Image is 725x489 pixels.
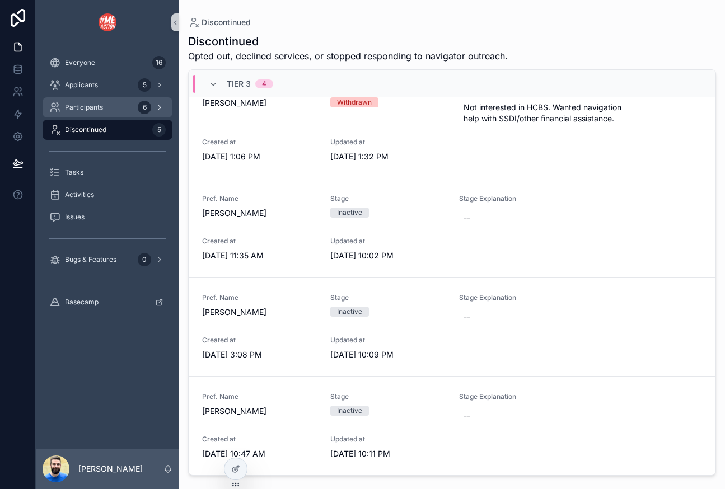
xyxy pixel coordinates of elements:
span: Created at [202,435,317,444]
span: Tasks [65,168,83,177]
div: 4 [262,79,266,88]
div: 5 [138,78,151,92]
span: [DATE] 10:47 AM [202,448,317,459]
span: [DATE] 10:11 PM [330,448,445,459]
span: Bugs & Features [65,255,116,264]
div: -- [464,410,470,421]
span: Updated at [330,435,445,444]
span: Updated at [330,138,445,147]
a: Everyone16 [43,53,172,73]
span: Created at [202,336,317,345]
span: Tier 3 [227,78,251,90]
div: 6 [138,101,151,114]
span: Stage Explanation [459,392,703,401]
span: Discontinued [65,125,106,134]
a: Tasks [43,162,172,182]
span: Pref. Name [202,293,317,302]
div: -- [464,212,470,223]
span: Activities [65,190,94,199]
span: Pref. Name [202,194,317,203]
a: Discontinued [188,17,251,28]
div: scrollable content [36,45,179,327]
span: [PERSON_NAME] [202,97,317,109]
span: Pref. Name [202,392,317,401]
a: Issues [43,207,172,227]
a: Participants6 [43,97,172,117]
span: Participants [65,103,103,112]
span: Updated at [330,336,445,345]
span: [DATE] 1:06 PM [202,151,317,162]
div: -- [464,311,470,322]
h1: Discontinued [188,34,508,49]
span: [PERSON_NAME] [202,208,317,219]
span: Everyone [65,58,95,67]
span: [DATE] 11:35 AM [202,250,317,261]
span: [DATE] 10:02 PM [330,250,445,261]
span: [DATE] 1:32 PM [330,151,445,162]
span: Updated at [330,237,445,246]
span: [DATE] 3:08 PM [202,349,317,360]
div: 0 [138,253,151,266]
span: [PERSON_NAME] [202,307,317,318]
span: Created at [202,237,317,246]
span: [DATE] 10:09 PM [330,349,445,360]
span: Not interested in HCBS. Wanted navigation help with SSDI/other financial assistance. [464,102,698,124]
a: Activities [43,185,172,205]
span: Stage [330,392,445,401]
span: Created at [202,138,317,147]
span: Discontinued [202,17,251,28]
div: Withdrawn [337,97,372,107]
a: Bugs & Features0 [43,250,172,270]
a: Basecamp [43,292,172,312]
div: 16 [152,56,166,69]
span: Basecamp [65,298,99,307]
p: [PERSON_NAME] [78,463,143,474]
img: App logo [99,13,116,31]
div: Inactive [337,406,362,416]
span: Stage [330,194,445,203]
span: Stage Explanation [459,293,703,302]
div: 5 [152,123,166,137]
span: Applicants [65,81,98,90]
div: Inactive [337,307,362,317]
span: Opted out, declined services, or stopped responding to navigator outreach. [188,49,508,63]
a: Discontinued5 [43,120,172,140]
div: Inactive [337,208,362,218]
a: Applicants5 [43,75,172,95]
span: Stage [330,293,445,302]
span: Stage Explanation [459,194,703,203]
span: Issues [65,213,85,222]
span: [PERSON_NAME] [202,406,317,417]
